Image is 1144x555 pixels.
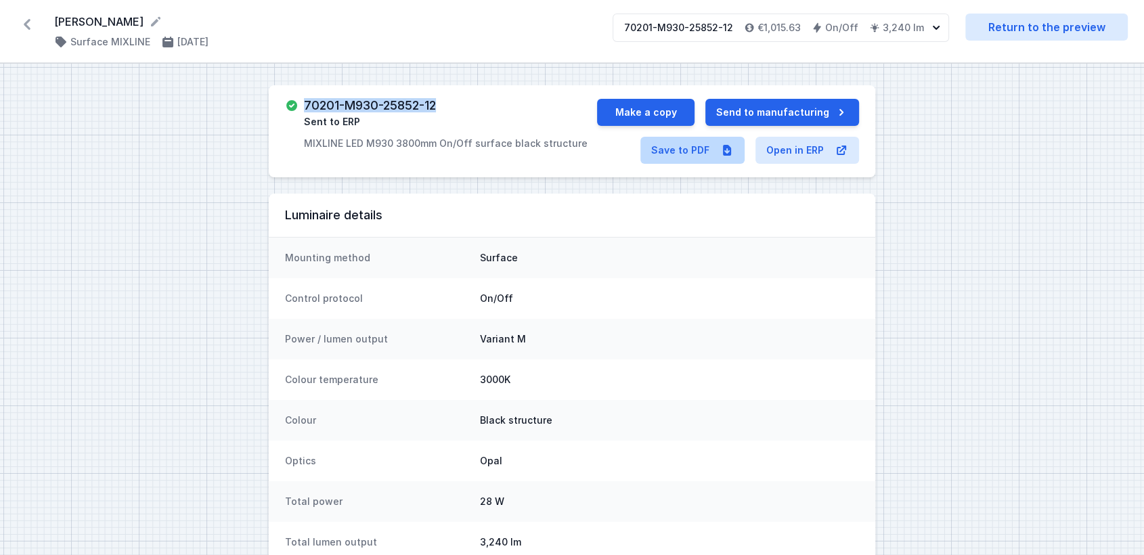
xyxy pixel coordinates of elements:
[304,99,436,112] h3: 70201-M930-25852-12
[285,535,469,549] dt: Total lumen output
[705,99,859,126] button: Send to manufacturing
[480,495,859,508] dd: 28 W
[480,454,859,468] dd: Opal
[480,332,859,346] dd: Variant M
[285,454,469,468] dt: Optics
[597,99,695,126] button: Make a copy
[480,414,859,427] dd: Black structure
[285,332,469,346] dt: Power / lumen output
[285,495,469,508] dt: Total power
[480,292,859,305] dd: On/Off
[965,14,1128,41] a: Return to the preview
[755,137,859,164] a: Open in ERP
[480,373,859,386] dd: 3000K
[613,14,949,42] button: 70201-M930-25852-12€1,015.63On/Off3,240 lm
[285,292,469,305] dt: Control protocol
[285,414,469,427] dt: Colour
[54,14,596,30] form: [PERSON_NAME]
[883,21,924,35] h4: 3,240 lm
[285,373,469,386] dt: Colour temperature
[480,251,859,265] dd: Surface
[304,115,360,129] span: Sent to ERP
[304,137,588,150] p: MIXLINE LED M930 3800mm On/Off surface black structure
[825,21,858,35] h4: On/Off
[285,251,469,265] dt: Mounting method
[640,137,745,164] a: Save to PDF
[70,35,150,49] h4: Surface MIXLINE
[285,207,859,223] h3: Luminaire details
[149,15,162,28] button: Rename project
[624,21,733,35] div: 70201-M930-25852-12
[177,35,208,49] h4: [DATE]
[480,535,859,549] dd: 3,240 lm
[757,21,801,35] h4: €1,015.63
